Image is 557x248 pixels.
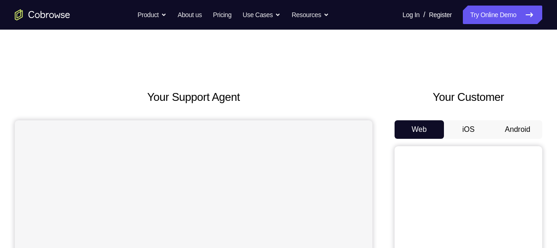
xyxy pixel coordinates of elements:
[15,89,372,105] h2: Your Support Agent
[395,89,542,105] h2: Your Customer
[395,120,444,139] button: Web
[292,6,329,24] button: Resources
[463,6,542,24] a: Try Online Demo
[423,9,425,20] span: /
[429,6,452,24] a: Register
[138,6,167,24] button: Product
[213,6,231,24] a: Pricing
[402,6,419,24] a: Log In
[493,120,542,139] button: Android
[444,120,493,139] button: iOS
[243,6,281,24] button: Use Cases
[15,9,70,20] a: Go to the home page
[178,6,202,24] a: About us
